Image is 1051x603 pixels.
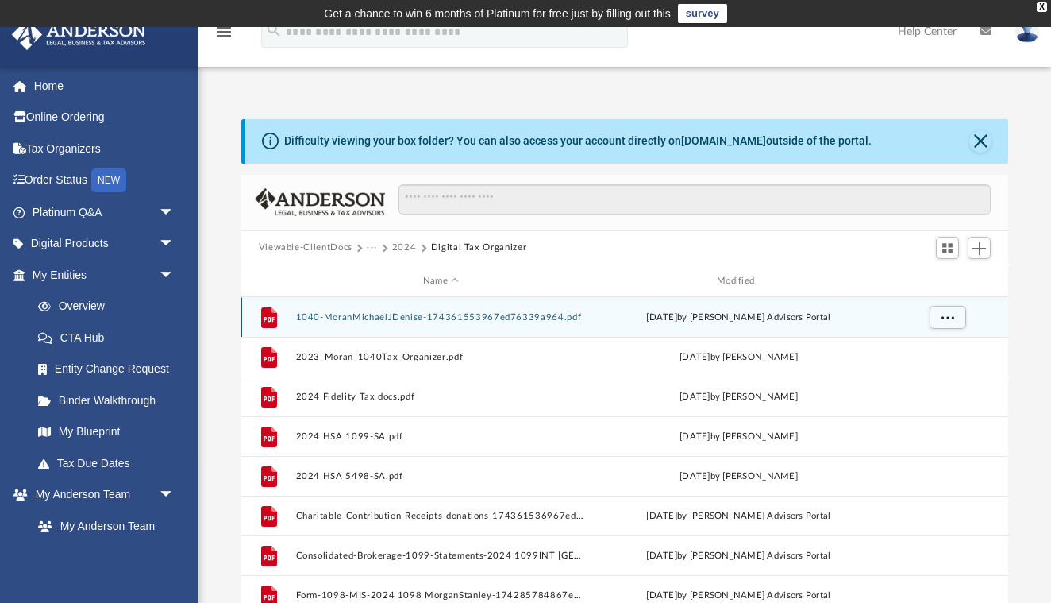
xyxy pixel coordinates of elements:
[295,431,586,442] button: 2024 HSA 1099-SA.pdf
[929,306,965,330] button: More options
[22,447,198,479] a: Tax Due Dates
[681,134,766,147] a: [DOMAIN_NAME]
[22,354,198,385] a: Entity Change Request
[284,133,872,149] div: Difficulty viewing your box folder? You can also access your account directly on outside of the p...
[295,352,586,362] button: 2023_Moran_1040Tax_Organizer.pdf
[22,416,191,448] a: My Blueprint
[295,392,586,402] button: 2024 Fidelity Tax docs.pdf
[1015,20,1039,43] img: User Pic
[11,196,198,228] a: Platinum Q&Aarrow_drop_down
[295,511,586,521] button: Charitable-Contribution-Receipts-donations-174361536967ed7589eb123.pdf
[593,350,884,365] div: [DATE] by [PERSON_NAME]
[398,184,991,215] input: Search files and folders
[159,196,191,229] span: arrow_drop_down
[593,430,884,444] div: [DATE] by [PERSON_NAME]
[1037,2,1047,12] div: close
[11,133,198,164] a: Tax Organizers
[593,549,884,563] div: [DATE] by [PERSON_NAME] Advisors Portal
[891,274,1002,288] div: id
[295,312,586,323] button: 1040-MoranMichaelJDenise-174361553967ed76339a964.pdf
[259,241,352,255] button: Viewable-ClientDocs
[593,470,884,484] div: [DATE] by [PERSON_NAME]
[295,590,586,601] button: Form-1098-MIS-2024 1098 MorganStanley-174285784867e1e67858445.pdf
[7,19,151,50] img: Anderson Advisors Platinum Portal
[367,241,377,255] button: ···
[969,130,991,153] button: Close
[159,479,191,512] span: arrow_drop_down
[214,22,233,41] i: menu
[214,30,233,41] a: menu
[431,241,527,255] button: Digital Tax Organizer
[593,509,884,524] div: [DATE] by [PERSON_NAME] Advisors Portal
[392,241,417,255] button: 2024
[11,102,198,133] a: Online Ordering
[593,390,884,404] div: [DATE] by [PERSON_NAME]
[91,168,126,192] div: NEW
[265,21,283,39] i: search
[678,4,727,23] a: survey
[159,228,191,261] span: arrow_drop_down
[22,385,198,416] a: Binder Walkthrough
[593,589,884,603] div: [DATE] by [PERSON_NAME] Advisors Portal
[11,479,191,511] a: My Anderson Teamarrow_drop_down
[295,471,586,481] button: 2024 HSA 5498-SA.pdf
[159,259,191,292] span: arrow_drop_down
[324,4,671,23] div: Get a chance to win 6 months of Platinum for free just by filling out this
[11,164,198,197] a: Order StatusNEW
[11,70,198,102] a: Home
[11,228,198,260] a: Digital Productsarrow_drop_down
[593,274,884,288] div: Modified
[22,510,183,542] a: My Anderson Team
[968,237,991,259] button: Add
[593,311,884,325] div: [DATE] by [PERSON_NAME] Advisors Portal
[22,291,198,323] a: Overview
[11,259,198,291] a: My Entitiesarrow_drop_down
[295,274,586,288] div: Name
[248,274,287,288] div: id
[295,551,586,561] button: Consolidated-Brokerage-1099-Statements-2024 1099INT [GEOGRAPHIC_DATA]-174285798167e1e6fd0c8b4.pdf
[22,542,191,574] a: Anderson System
[22,322,198,354] a: CTA Hub
[936,237,960,259] button: Switch to Grid View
